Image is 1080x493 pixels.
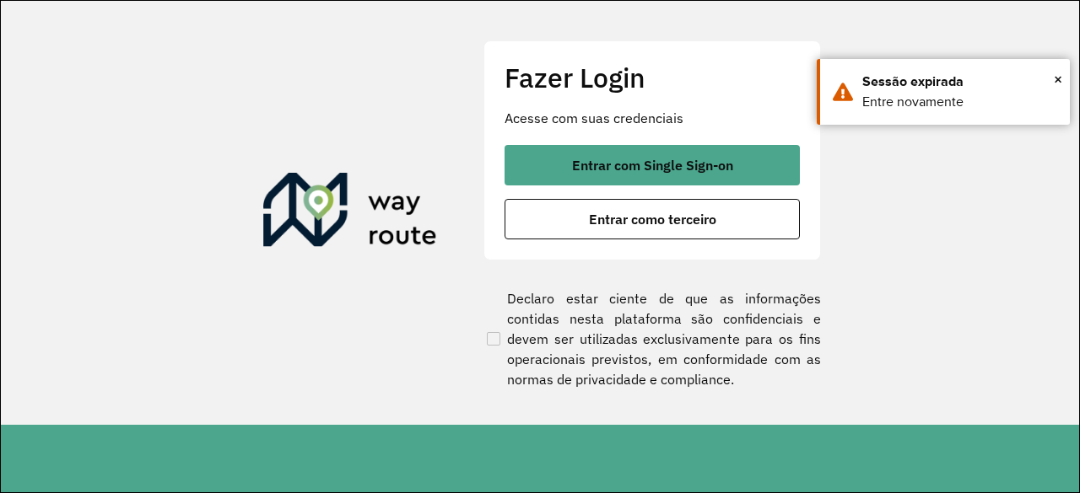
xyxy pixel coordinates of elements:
[572,158,733,172] span: Entrar com Single Sign-on
[1054,67,1062,92] span: ×
[589,212,716,226] span: Entrar como terceiro
[1054,67,1062,92] button: Close
[505,199,800,239] button: button
[862,92,1057,112] div: Entre novamente
[483,288,821,389] label: Declaro estar ciente de que as informações contidas nesta plataforma são confidenciais e devem se...
[505,62,800,94] h2: Fazer Login
[862,72,1057,92] div: Sessão expirada
[505,108,800,128] p: Acesse com suas credenciais
[263,173,437,254] img: Roteirizador AmbevTech
[505,145,800,185] button: button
